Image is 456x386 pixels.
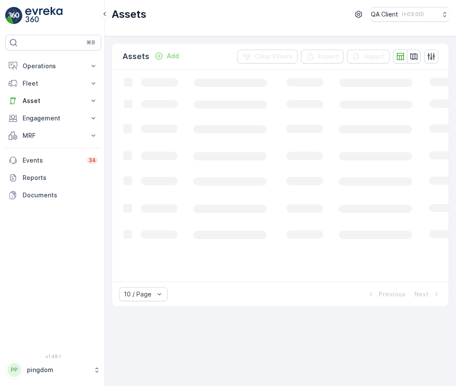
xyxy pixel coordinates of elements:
[5,7,23,24] img: logo
[5,110,101,127] button: Engagement
[364,52,384,61] p: Import
[5,92,101,110] button: Asset
[122,50,149,63] p: Assets
[5,361,101,379] button: PPpingdom
[112,7,146,21] p: Assets
[23,62,84,70] p: Operations
[5,75,101,92] button: Fleet
[23,131,84,140] p: MRF
[23,191,98,200] p: Documents
[23,96,84,105] p: Asset
[254,52,292,61] p: Clear Filters
[379,290,406,299] p: Previous
[5,127,101,144] button: MRF
[371,7,449,22] button: QA Client(+03:00)
[366,289,406,299] button: Previous
[301,50,344,63] button: Export
[89,157,96,164] p: 34
[5,152,101,169] a: Events34
[371,10,398,19] p: QA Client
[5,57,101,75] button: Operations
[25,7,63,24] img: logo_light-DOdMpM7g.png
[23,114,84,123] p: Engagement
[23,79,84,88] p: Fleet
[86,39,95,46] p: ⌘B
[402,11,424,18] p: ( +03:00 )
[414,290,429,299] p: Next
[23,173,98,182] p: Reports
[237,50,297,63] button: Clear Filters
[167,52,179,60] p: Add
[7,363,21,377] div: PP
[318,52,338,61] p: Export
[413,289,442,299] button: Next
[151,51,182,61] button: Add
[5,186,101,204] a: Documents
[5,354,101,359] span: v 1.48.1
[347,50,390,63] button: Import
[5,169,101,186] a: Reports
[23,156,82,165] p: Events
[27,366,89,374] p: pingdom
